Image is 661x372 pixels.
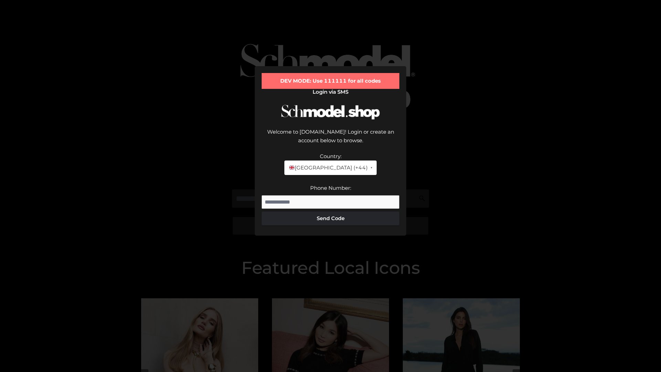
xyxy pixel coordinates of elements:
button: Send Code [262,211,399,225]
h2: Login via SMS [262,89,399,95]
label: Phone Number: [310,185,351,191]
img: 🇬🇧 [289,165,294,170]
img: Schmodel Logo [279,99,382,126]
label: Country: [320,153,342,159]
div: DEV MODE: Use 111111 for all codes [262,73,399,89]
span: [GEOGRAPHIC_DATA] (+44) [288,163,367,172]
div: Welcome to [DOMAIN_NAME]! Login or create an account below to browse. [262,127,399,152]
